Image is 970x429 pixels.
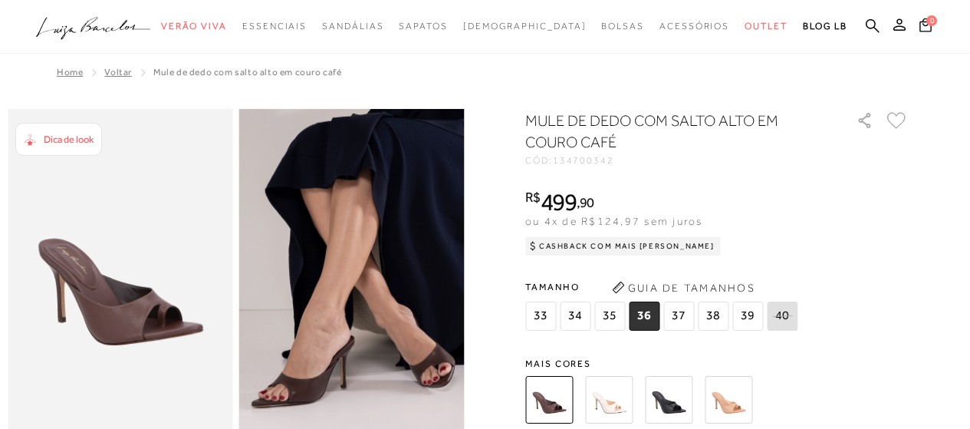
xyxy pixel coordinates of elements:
span: Bolsas [601,21,644,31]
span: Outlet [745,21,788,31]
span: Verão Viva [161,21,227,31]
img: MULE DE DEDO COM SALTO ALTO EM COURO PRETO [645,376,692,424]
span: 40 [767,302,797,331]
span: 38 [698,302,728,331]
img: SANDÁLIA DE DEDO EM COURO BEGE BLUSH E SALTO ALTO FINO [705,376,752,424]
h1: MULE DE DEDO COM SALTO ALTO EM COURO CAFÉ [525,110,813,153]
i: R$ [525,190,541,204]
span: Mais cores [525,359,909,368]
a: categoryNavScreenReaderText [161,12,227,41]
img: MULE DE DEDO COM SALTO ALTO EM COURO CAFÉ [525,376,573,424]
a: categoryNavScreenReaderText [399,12,447,41]
span: Tamanho [525,276,801,299]
a: Voltar [104,67,132,78]
span: 34 [560,302,590,331]
span: 33 [525,302,556,331]
a: categoryNavScreenReaderText [659,12,729,41]
span: ou 4x de R$124,97 sem juros [525,215,702,227]
span: BLOG LB [803,21,847,31]
span: Dica de look [44,134,94,145]
span: MULE DE DEDO COM SALTO ALTO EM COURO CAFÉ [153,67,342,78]
span: Sapatos [399,21,447,31]
span: Sandálias [322,21,383,31]
i: , [577,196,594,210]
a: Home [57,67,83,78]
a: categoryNavScreenReaderText [745,12,788,41]
div: Cashback com Mais [PERSON_NAME] [525,237,721,256]
a: categoryNavScreenReaderText [242,12,307,41]
span: 499 [541,188,577,216]
img: MULE DE DEDO COM SALTO ALTO EM COURO OFF WHITE [585,376,633,424]
button: 0 [915,17,936,38]
span: 0 [926,15,937,26]
span: Acessórios [659,21,729,31]
span: 35 [594,302,625,331]
a: BLOG LB [803,12,847,41]
a: categoryNavScreenReaderText [601,12,644,41]
button: Guia de Tamanhos [607,276,760,300]
span: 37 [663,302,694,331]
a: noSubCategoriesText [463,12,587,41]
span: 36 [629,302,659,331]
div: CÓD: [525,156,832,165]
span: 134700342 [553,155,614,166]
a: categoryNavScreenReaderText [322,12,383,41]
span: 39 [732,302,763,331]
span: 90 [580,194,594,210]
span: Essenciais [242,21,307,31]
span: [DEMOGRAPHIC_DATA] [463,21,587,31]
